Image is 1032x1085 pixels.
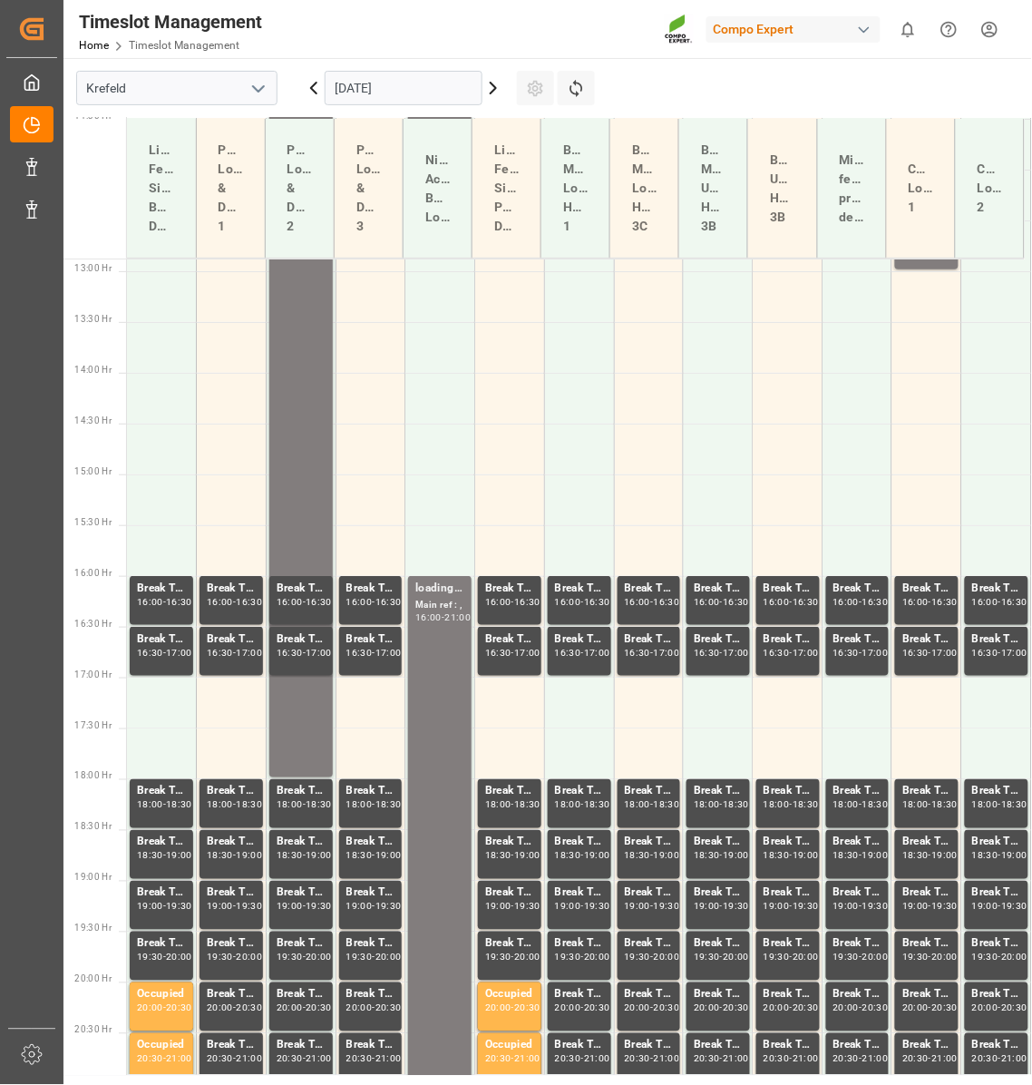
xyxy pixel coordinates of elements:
div: - [929,801,931,809]
div: Break Time [485,783,534,801]
div: Break Time [625,783,674,801]
div: 16:30 [346,649,373,657]
div: Liquid Fert Site Paletts Delivery [487,133,526,243]
div: 18:30 [625,852,651,860]
div: 18:30 [514,801,540,809]
div: - [511,598,514,606]
div: Break Time [485,935,534,953]
div: 17:00 [236,649,262,657]
div: Timeslot Management [79,8,262,35]
div: Compo Expert [706,16,881,43]
span: 14:30 Hr [74,415,112,425]
div: 19:00 [902,903,929,911]
div: Break Time [137,783,186,801]
div: 19:00 [346,903,373,911]
div: Main ref : , [415,598,464,613]
div: Break Time [137,834,186,852]
div: - [859,649,862,657]
div: - [163,598,166,606]
div: 19:00 [375,852,402,860]
div: 18:30 [902,852,929,860]
div: - [790,649,793,657]
div: 18:30 [723,801,749,809]
div: - [929,598,931,606]
div: - [998,903,1001,911]
div: Container Loading 2 [970,152,1009,224]
div: 19:30 [584,903,610,911]
div: Break Time [485,630,534,649]
div: - [859,598,862,606]
div: 18:30 [485,852,511,860]
div: Break Time [485,580,534,598]
div: 19:00 [485,903,511,911]
span: 16:00 Hr [74,568,112,578]
div: - [303,649,306,657]
div: - [303,903,306,911]
div: - [233,903,236,911]
div: 17:00 [932,649,959,657]
div: 19:00 [277,903,303,911]
div: Break Time [555,580,604,598]
div: 20:00 [166,953,192,962]
div: 16:30 [207,649,233,657]
div: 17:00 [514,649,540,657]
div: - [720,649,723,657]
div: - [998,801,1001,809]
div: - [581,801,584,809]
button: open menu [244,74,271,103]
div: 19:30 [654,903,680,911]
div: 18:30 [137,852,163,860]
div: Break Time [764,885,813,903]
div: 18:30 [862,801,889,809]
div: Break Time [346,630,395,649]
div: 19:30 [514,903,540,911]
div: Break Time [346,834,395,852]
div: Break Time [485,885,534,903]
div: Break Time [207,834,256,852]
div: 17:00 [166,649,192,657]
div: Break Time [694,935,743,953]
div: Break Time [207,885,256,903]
div: 19:30 [306,903,332,911]
div: Break Time [902,834,951,852]
span: 19:00 Hr [74,873,112,883]
div: Break Time [625,580,674,598]
div: Break Time [972,935,1021,953]
div: - [859,852,862,860]
div: - [233,598,236,606]
div: Break Time [972,834,1021,852]
div: Break Time [694,630,743,649]
div: Break Time [694,834,743,852]
div: 19:00 [694,903,720,911]
div: - [581,598,584,606]
div: 18:30 [833,852,860,860]
input: Type to search/select [76,71,277,105]
div: 16:30 [932,598,959,606]
div: - [372,852,375,860]
div: 17:00 [862,649,889,657]
div: Break Time [833,630,882,649]
div: - [233,953,236,962]
div: Bulk Material Loading Hall 1 [556,133,595,243]
div: 16:30 [514,598,540,606]
div: 17:00 [375,649,402,657]
div: 19:00 [207,903,233,911]
div: 16:30 [764,649,790,657]
div: Liquid Fert Site Bulk Delivery [141,133,181,243]
div: 16:00 [972,598,998,606]
div: 18:30 [306,801,332,809]
div: 19:30 [137,953,163,962]
div: 18:00 [625,801,651,809]
div: - [720,903,723,911]
div: - [163,649,166,657]
div: Paletts Loading & Delivery 2 [280,133,319,243]
div: Break Time [833,580,882,598]
div: 19:30 [862,903,889,911]
div: Break Time [555,630,604,649]
div: 16:30 [793,598,819,606]
div: - [372,649,375,657]
div: - [372,801,375,809]
button: Compo Expert [706,12,888,46]
div: 16:30 [306,598,332,606]
div: Break Time [346,885,395,903]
